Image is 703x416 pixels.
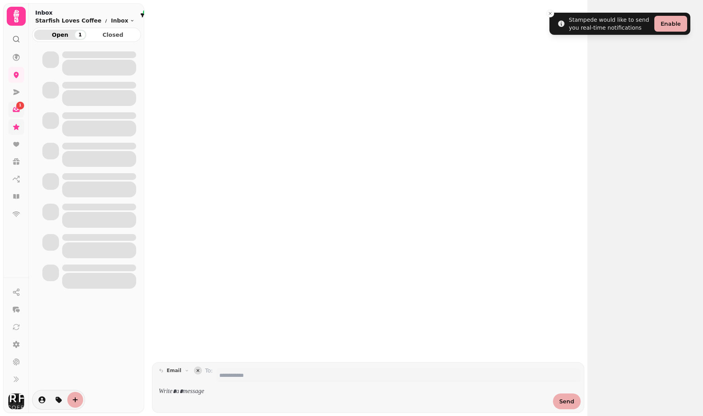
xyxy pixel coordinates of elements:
label: To: [205,367,213,382]
span: Open [40,32,80,38]
button: Enable [654,16,687,32]
p: Starfish Loves Coffee [35,17,101,25]
span: Closed [93,32,133,38]
button: collapse [194,367,202,374]
button: User avatar [7,393,26,409]
button: tag-thread [51,392,66,408]
div: Stampede would like to send you real-time notifications [569,16,651,32]
a: 1 [8,102,24,117]
span: 1 [19,103,21,108]
nav: breadcrumb [35,17,135,25]
button: Closed [87,30,139,40]
button: email [156,366,192,375]
h2: Inbox [35,9,135,17]
img: User avatar [8,393,24,409]
span: Send [559,399,574,404]
button: create-convo [67,392,83,408]
button: filter [138,11,147,20]
div: 1 [75,30,85,39]
button: Inbox [111,17,135,25]
button: Open1 [34,30,86,40]
button: Send [553,393,581,409]
button: Close toast [546,9,554,17]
